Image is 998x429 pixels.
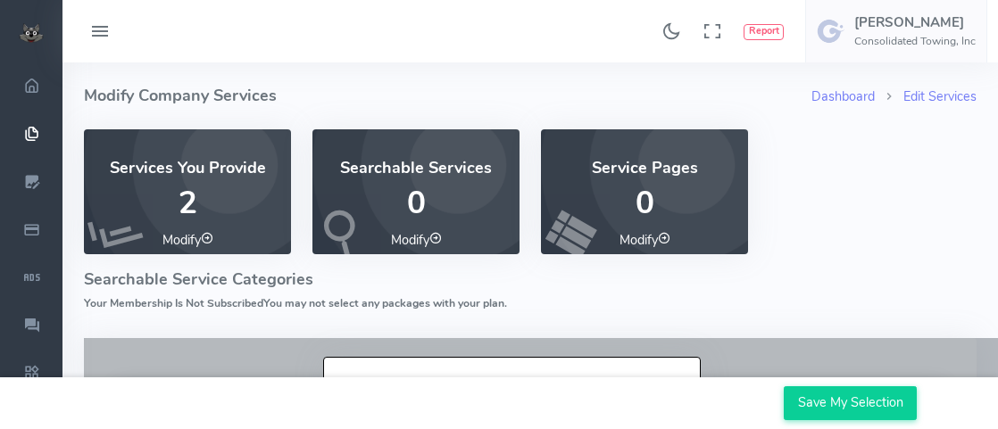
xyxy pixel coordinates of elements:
a: Dashboard [811,87,875,105]
h5: [PERSON_NAME] [854,15,976,29]
input: Save My Selection [784,386,917,420]
p: 0 [562,186,727,221]
h4: Searchable Service Categories [84,271,977,289]
a: Edit Services [903,87,977,105]
h4: Searchable Services [334,160,498,177]
img: user-image [817,17,845,45]
button: Report [744,24,784,40]
img: small logo [19,23,44,43]
a: Modify [162,231,213,249]
span: 0 [407,182,426,224]
p: 2 [105,186,270,221]
h4: Modify Company Services [84,62,811,129]
span: You may not select any packages with your plan. [263,296,507,310]
h6: Consolidated Towing, Inc [854,36,976,47]
h6: Your Membership Is Not Subscribed [84,298,977,309]
h4: Service Pages [562,160,727,177]
a: Modify [391,231,442,249]
h4: Services You Provide [105,160,270,177]
a: Modify [620,231,670,249]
